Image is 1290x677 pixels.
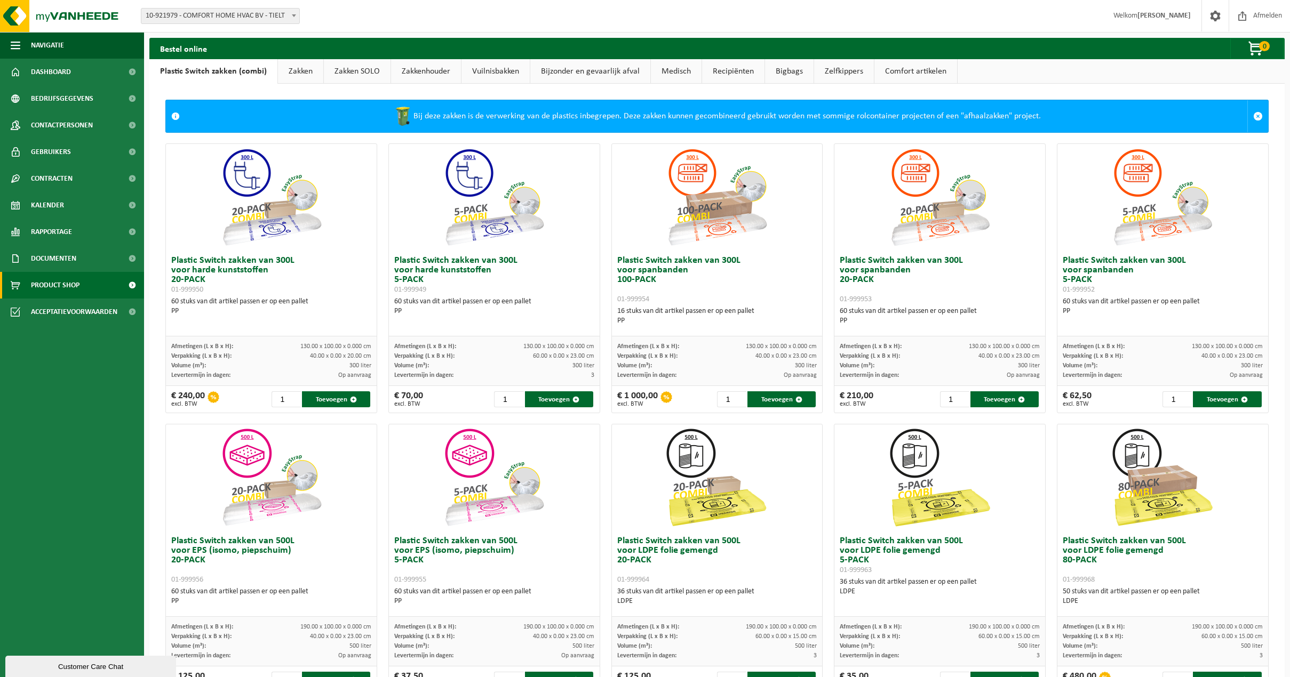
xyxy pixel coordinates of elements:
span: Volume (m³): [617,362,652,369]
button: Toevoegen [970,391,1039,407]
span: Levertermijn in dagen: [617,372,676,378]
div: 36 stuks van dit artikel passen er op een pallet [840,577,1040,597]
img: 01-999963 [887,424,993,531]
span: Afmetingen (L x B x H): [171,343,233,350]
div: € 70,00 [394,391,423,407]
button: 0 [1230,38,1284,59]
span: Verpakking (L x B x H): [1063,633,1123,640]
span: 40.00 x 0.00 x 23.00 cm [755,353,817,359]
a: Bijzonder en gevaarlijk afval [530,59,650,84]
span: Levertermijn in dagen: [171,652,230,659]
span: Verpakking (L x B x H): [840,353,900,359]
span: 190.00 x 100.00 x 0.000 cm [969,624,1040,630]
div: 60 stuks van dit artikel passen er op een pallet [171,587,371,606]
h3: Plastic Switch zakken van 500L voor LDPE folie gemengd 80-PACK [1063,536,1263,584]
span: 300 liter [795,362,817,369]
span: 500 liter [795,643,817,649]
img: 01-999956 [218,424,325,531]
span: Levertermijn in dagen: [1063,652,1122,659]
span: excl. BTW [840,401,873,407]
a: Bigbags [765,59,814,84]
img: 01-999968 [1109,424,1216,531]
button: Toevoegen [525,391,593,407]
span: Afmetingen (L x B x H): [617,343,679,350]
a: Sluit melding [1247,100,1268,132]
input: 1 [940,391,969,407]
span: Op aanvraag [1230,372,1263,378]
h3: Plastic Switch zakken van 300L voor spanbanden 20-PACK [840,256,1040,304]
img: 01-999953 [887,144,993,251]
span: Afmetingen (L x B x H): [171,624,233,630]
span: Volume (m³): [171,643,206,649]
button: Toevoegen [302,391,370,407]
span: 3 [814,652,817,659]
span: 40.00 x 0.00 x 23.00 cm [310,633,371,640]
span: Afmetingen (L x B x H): [394,343,456,350]
div: 36 stuks van dit artikel passen er op een pallet [617,587,817,606]
input: 1 [272,391,301,407]
img: 01-999949 [441,144,547,251]
span: 60.00 x 0.00 x 15.00 cm [1201,633,1263,640]
span: Volume (m³): [617,643,652,649]
a: Medisch [651,59,702,84]
span: 10-921979 - COMFORT HOME HVAC BV - TIELT [141,8,300,24]
h3: Plastic Switch zakken van 300L voor spanbanden 5-PACK [1063,256,1263,294]
span: 40.00 x 0.00 x 23.00 cm [1201,353,1263,359]
span: Levertermijn in dagen: [394,652,453,659]
a: Comfort artikelen [874,59,957,84]
span: excl. BTW [617,401,658,407]
span: excl. BTW [171,401,205,407]
span: 3 [1260,652,1263,659]
img: 01-999950 [218,144,325,251]
div: 60 stuks van dit artikel passen er op een pallet [840,307,1040,326]
h3: Plastic Switch zakken van 300L voor harde kunststoffen 5-PACK [394,256,594,294]
div: € 1 000,00 [617,391,658,407]
span: Afmetingen (L x B x H): [617,624,679,630]
span: 190.00 x 100.00 x 0.000 cm [1192,624,1263,630]
span: Afmetingen (L x B x H): [840,343,902,350]
span: Gebruikers [31,139,71,165]
span: Acceptatievoorwaarden [31,299,117,325]
span: Verpakking (L x B x H): [171,633,232,640]
button: Toevoegen [747,391,816,407]
span: 01-999952 [1063,286,1095,294]
h3: Plastic Switch zakken van 500L voor EPS (isomo, piepschuim) 5-PACK [394,536,594,584]
iframe: chat widget [5,654,178,677]
a: Zakken [278,59,323,84]
h3: Plastic Switch zakken van 500L voor LDPE folie gemengd 5-PACK [840,536,1040,575]
input: 1 [1162,391,1192,407]
span: 300 liter [1241,362,1263,369]
div: 16 stuks van dit artikel passen er op een pallet [617,307,817,326]
span: 130.00 x 100.00 x 0.000 cm [1192,343,1263,350]
span: Volume (m³): [394,362,429,369]
div: 60 stuks van dit artikel passen er op een pallet [1063,297,1263,316]
span: Verpakking (L x B x H): [394,353,455,359]
span: 60.00 x 0.00 x 15.00 cm [755,633,817,640]
a: Zakkenhouder [391,59,461,84]
span: Afmetingen (L x B x H): [1063,343,1125,350]
span: 500 liter [349,643,371,649]
img: WB-0240-HPE-GN-50.png [392,106,413,127]
span: Levertermijn in dagen: [1063,372,1122,378]
span: Afmetingen (L x B x H): [394,624,456,630]
span: Op aanvraag [1007,372,1040,378]
span: Volume (m³): [171,362,206,369]
span: Op aanvraag [561,652,594,659]
span: Rapportage [31,219,72,245]
a: Plastic Switch zakken (combi) [149,59,277,84]
div: PP [171,307,371,316]
span: Levertermijn in dagen: [840,652,899,659]
div: 60 stuks van dit artikel passen er op een pallet [171,297,371,316]
span: Volume (m³): [1063,643,1097,649]
span: 0 [1259,41,1270,51]
span: Verpakking (L x B x H): [617,353,678,359]
span: Afmetingen (L x B x H): [840,624,902,630]
div: PP [171,597,371,606]
img: 01-999955 [441,424,547,531]
div: 60 stuks van dit artikel passen er op een pallet [394,587,594,606]
span: Op aanvraag [338,652,371,659]
span: 500 liter [572,643,594,649]
span: 10-921979 - COMFORT HOME HVAC BV - TIELT [141,9,299,23]
button: Toevoegen [1193,391,1261,407]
